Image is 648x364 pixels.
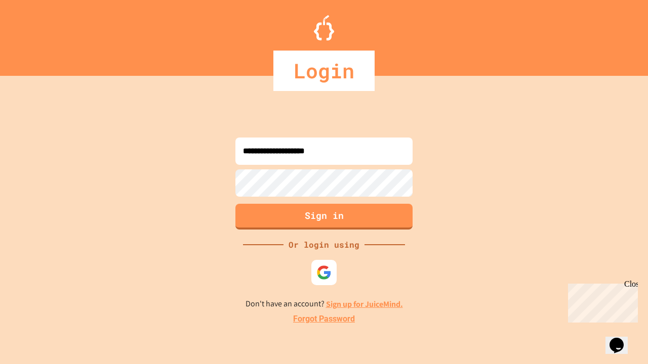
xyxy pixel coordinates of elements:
div: Or login using [283,239,364,251]
a: Forgot Password [293,313,355,325]
a: Sign up for JuiceMind. [326,299,403,309]
div: Login [273,51,375,91]
p: Don't have an account? [246,298,403,310]
button: Sign in [235,204,413,230]
div: Chat with us now!Close [4,4,70,64]
iframe: chat widget [605,324,638,354]
img: google-icon.svg [316,265,332,280]
img: Logo.svg [314,15,334,40]
iframe: chat widget [564,280,638,323]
